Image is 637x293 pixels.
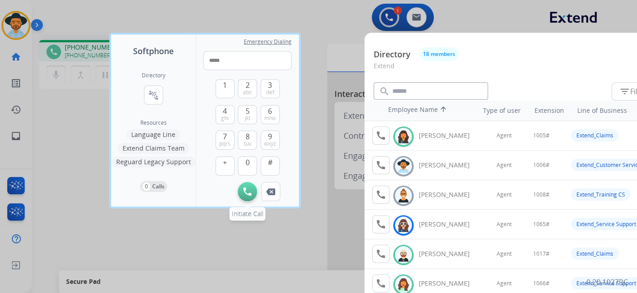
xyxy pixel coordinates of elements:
button: 6mno [261,105,280,124]
span: Emergency Dialing [244,38,292,45]
button: # [261,157,280,176]
span: pqrs [219,140,231,147]
span: 6 [268,106,272,116]
img: call-button [243,187,252,196]
span: Agent [497,191,512,198]
span: Agent [497,162,512,169]
button: 0 [238,157,257,176]
p: Directory [374,48,411,61]
img: avatar [397,248,410,262]
span: 9 [268,131,272,142]
span: 0 [246,157,250,168]
span: 1065# [533,221,550,228]
span: ghi [221,115,229,122]
button: 5jkl [238,105,257,124]
mat-icon: arrow_upward [438,105,449,116]
mat-icon: call [375,130,386,141]
mat-icon: call [375,160,386,171]
span: abc [243,89,252,96]
span: Agent [497,280,512,287]
span: Softphone [133,45,174,57]
span: mno [264,115,276,122]
mat-icon: call [375,189,386,200]
img: avatar [397,278,410,292]
span: 1008# [533,191,550,198]
div: [PERSON_NAME] [419,131,480,140]
button: Language Line [127,129,180,140]
button: Reguard Legacy Support [112,157,195,167]
button: 18 members [420,47,458,61]
th: Employee Name [384,101,466,121]
h2: Directory [142,72,165,79]
button: 8tuv [238,131,257,150]
div: Extend_Claims [571,129,619,141]
div: [PERSON_NAME] [419,249,480,258]
img: avatar [397,130,410,144]
span: + [223,157,227,168]
button: 2abc [238,79,257,98]
img: call-button [266,188,275,195]
p: 0 [143,182,150,191]
mat-icon: connect_without_contact [148,90,159,101]
button: + [216,157,235,176]
mat-icon: call [375,219,386,230]
span: 1 [223,80,227,91]
span: 1017# [533,250,550,258]
span: Resources [140,119,167,126]
span: # [268,157,272,168]
span: 8 [246,131,250,142]
div: [PERSON_NAME] [419,190,480,199]
span: 3 [268,80,272,91]
th: Extension [529,101,568,120]
span: Agent [497,132,512,139]
img: avatar [397,159,410,173]
span: 5 [246,106,250,116]
div: Extend_Claims [571,248,619,260]
mat-icon: search [379,86,390,97]
button: 0Calls [140,181,167,192]
span: 1005# [533,132,550,139]
span: 1066# [533,280,550,287]
span: 1006# [533,162,550,169]
span: tuv [244,140,252,147]
span: Agent [497,250,512,258]
div: [PERSON_NAME] [419,220,480,229]
img: avatar [397,218,410,232]
span: 7 [223,131,227,142]
span: Initiate Call [232,209,263,218]
mat-icon: filter_list [619,86,630,97]
button: 9wxyz [261,131,280,150]
img: avatar [397,189,410,203]
p: Calls [152,182,164,191]
button: 3def [261,79,280,98]
span: 2 [246,80,250,91]
span: 4 [223,106,227,116]
button: Extend Claims Team [118,143,189,154]
span: Agent [497,221,512,228]
mat-icon: call [375,278,386,289]
button: 7pqrs [216,131,235,150]
span: wxyz [264,140,276,147]
button: 4ghi [216,105,235,124]
button: 1 [216,79,235,98]
div: [PERSON_NAME] [419,279,480,288]
mat-icon: call [375,248,386,259]
span: jkl [245,115,250,122]
button: Initiate Call [238,182,257,201]
div: [PERSON_NAME] [419,161,480,170]
span: def [266,89,274,96]
th: Type of user [470,101,525,120]
div: Extend_Training CS [571,188,631,201]
p: 0.20.1027RC [586,277,628,288]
